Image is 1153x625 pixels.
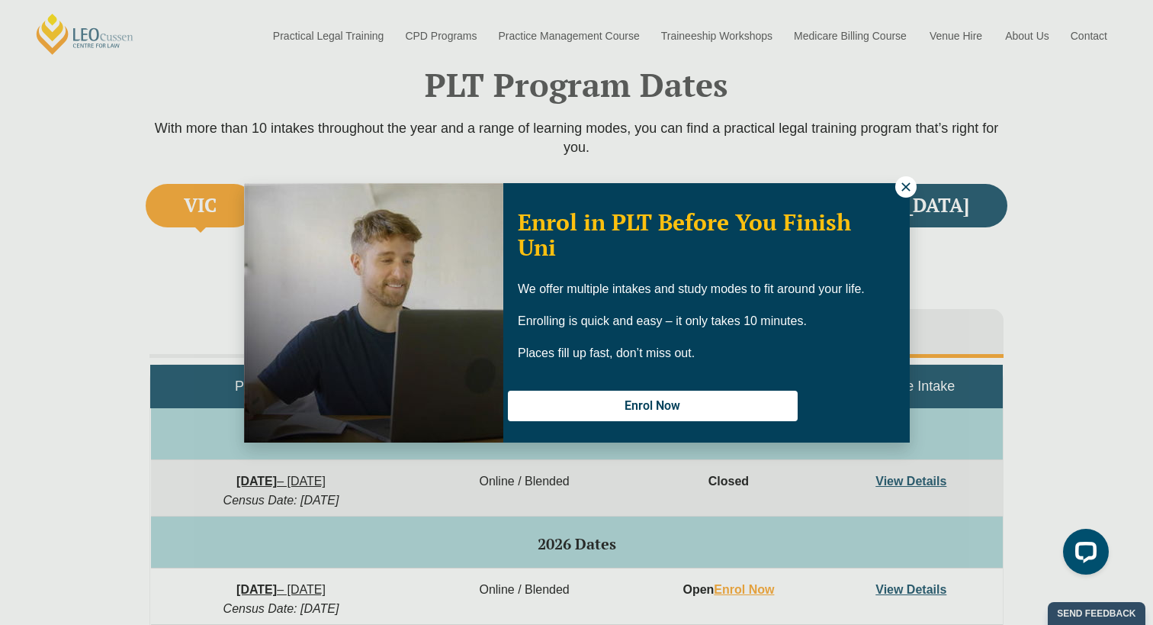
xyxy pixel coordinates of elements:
button: Close [895,176,917,198]
span: Enrolling is quick and easy – it only takes 10 minutes. [518,314,807,327]
span: Enrol in PLT Before You Finish Uni [518,207,851,263]
span: Places fill up fast, don’t miss out. [518,346,695,359]
button: Enrol Now [508,391,798,421]
span: We offer multiple intakes and study modes to fit around your life. [518,282,865,295]
iframe: LiveChat chat widget [1051,523,1115,587]
img: Woman in yellow blouse holding folders looking to the right and smiling [244,183,503,443]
